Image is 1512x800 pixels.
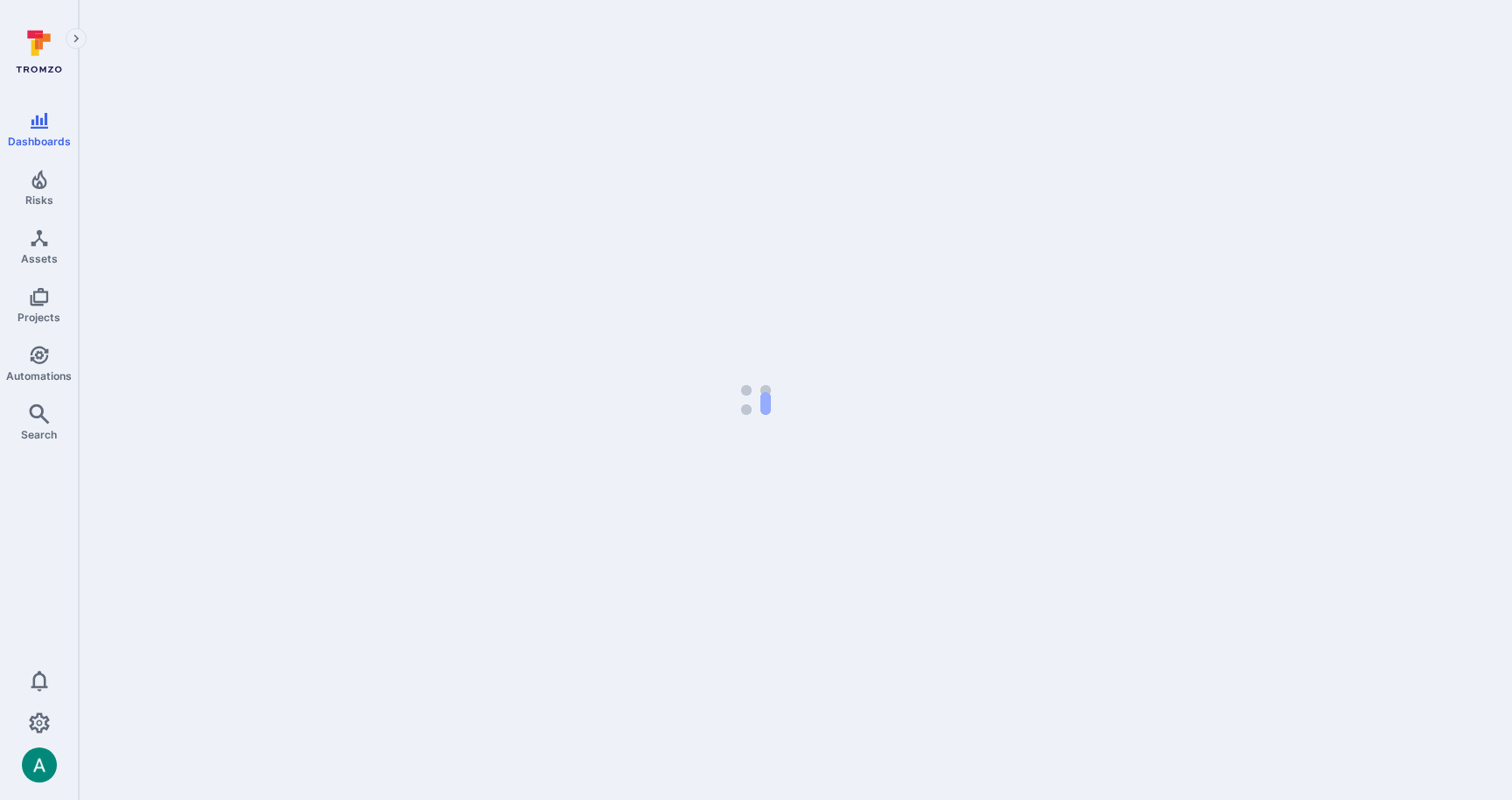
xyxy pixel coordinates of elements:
div: Arjan Dehar [22,747,57,782]
span: Assets [21,252,58,265]
button: Expand navigation menu [66,28,87,49]
span: Projects [17,311,60,324]
span: Automations [6,369,72,382]
span: Search [21,428,57,441]
img: ACg8ocLSa5mPYBaXNx3eFu_EmspyJX0laNWN7cXOFirfQ7srZveEpg=s96-c [22,747,57,782]
span: Dashboards [8,135,71,148]
span: Risks [25,193,53,207]
i: Expand navigation menu [70,32,82,46]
